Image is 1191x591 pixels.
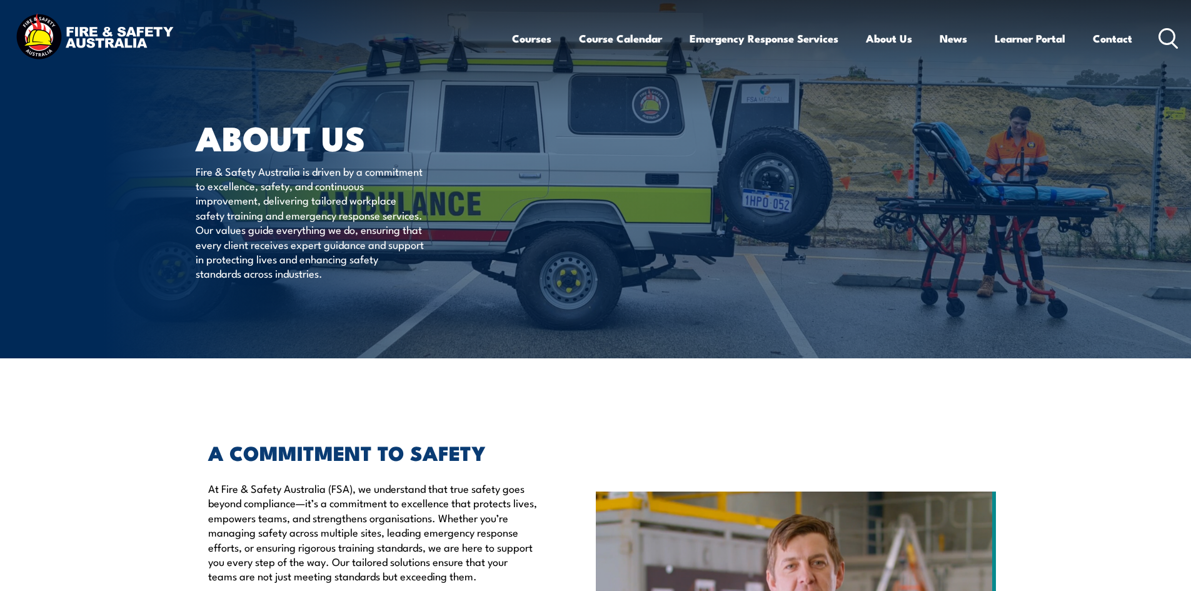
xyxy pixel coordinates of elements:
a: Course Calendar [579,22,662,55]
a: About Us [866,22,912,55]
a: Emergency Response Services [690,22,838,55]
a: Learner Portal [995,22,1065,55]
p: At Fire & Safety Australia (FSA), we understand that true safety goes beyond compliance—it’s a co... [208,481,538,583]
a: News [940,22,967,55]
p: Fire & Safety Australia is driven by a commitment to excellence, safety, and continuous improveme... [196,164,424,281]
h1: About Us [196,123,505,152]
h2: A COMMITMENT TO SAFETY [208,443,538,461]
a: Contact [1093,22,1132,55]
a: Courses [512,22,551,55]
